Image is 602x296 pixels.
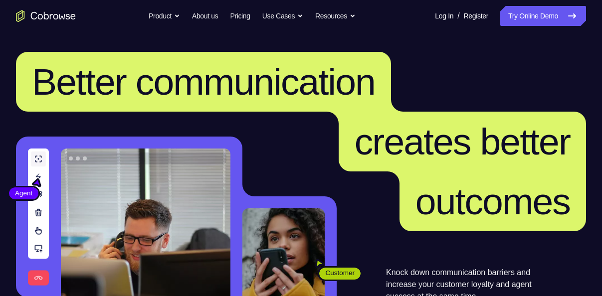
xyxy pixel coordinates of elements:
[262,6,303,26] button: Use Cases
[149,6,180,26] button: Product
[435,6,453,26] a: Log In
[464,6,488,26] a: Register
[230,6,250,26] a: Pricing
[32,61,375,103] span: Better communication
[457,10,459,22] span: /
[355,121,570,162] span: creates better
[415,180,570,222] span: outcomes
[500,6,586,26] a: Try Online Demo
[16,10,76,22] a: Go to the home page
[192,6,218,26] a: About us
[315,6,356,26] button: Resources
